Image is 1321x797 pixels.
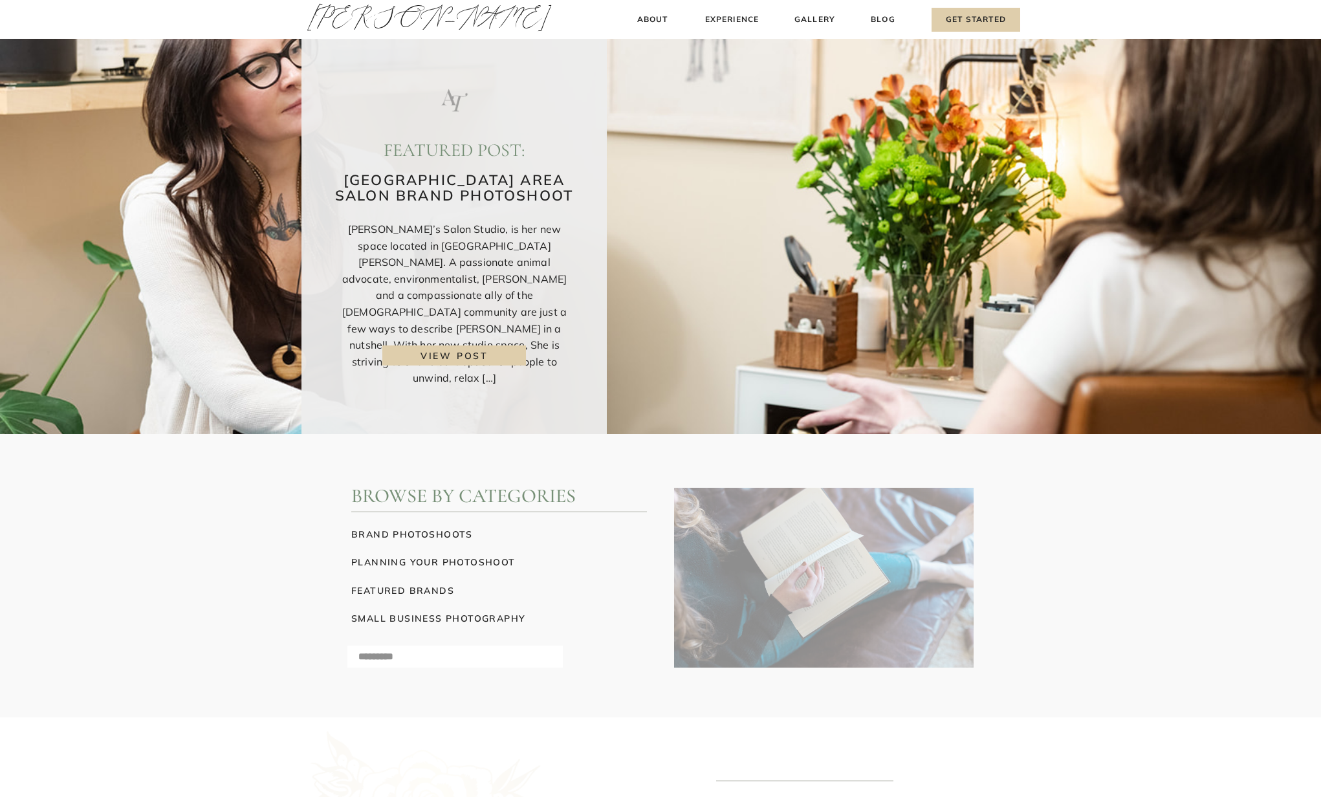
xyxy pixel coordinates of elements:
[351,485,785,511] h2: Browse by Categories
[335,171,573,204] a: [GEOGRAPHIC_DATA] Area Salon Brand Photoshoot
[633,13,671,27] a: About
[793,13,836,27] a: Gallery
[868,13,898,27] a: Blog
[382,345,526,366] a: San Francisco Bay Area Salon Brand Photoshoot
[334,140,575,161] h2: featured post:
[703,13,761,27] a: Experience
[394,349,515,362] a: view post
[351,555,647,569] a: planning your photoshoot
[351,611,574,625] a: small business photography
[339,221,570,387] p: [PERSON_NAME]’s Salon Studio, is her new space located in [GEOGRAPHIC_DATA][PERSON_NAME]. A passi...
[351,584,500,597] a: featured brands
[351,527,647,541] a: brand photoshoots
[932,8,1020,32] a: Get Started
